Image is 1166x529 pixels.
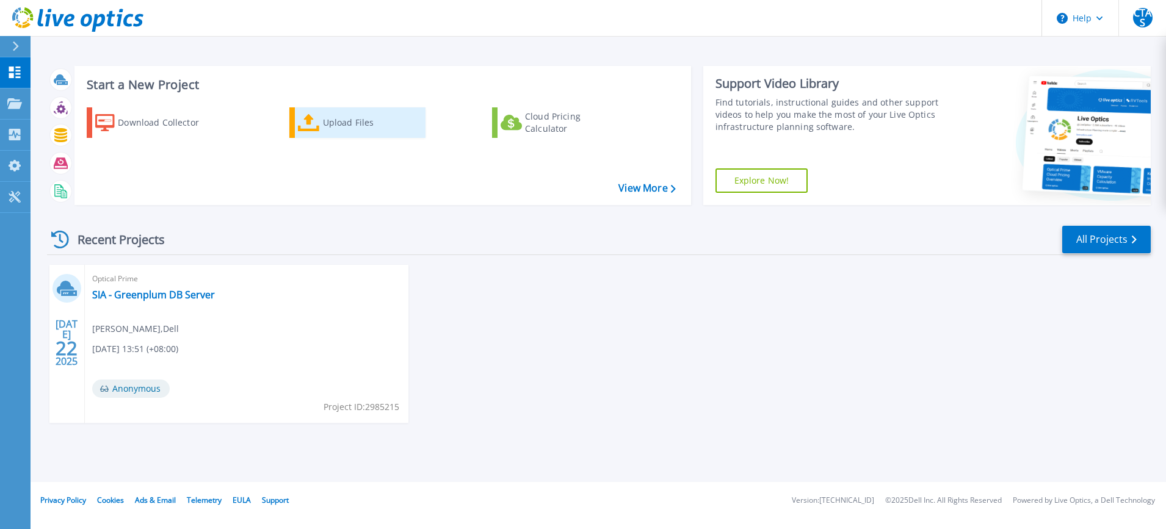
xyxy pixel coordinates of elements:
[92,342,178,356] span: [DATE] 13:51 (+08:00)
[289,107,425,138] a: Upload Files
[55,320,78,365] div: [DATE] 2025
[715,76,944,92] div: Support Video Library
[47,225,181,254] div: Recent Projects
[323,110,421,135] div: Upload Files
[525,110,623,135] div: Cloud Pricing Calculator
[233,495,251,505] a: EULA
[40,495,86,505] a: Privacy Policy
[1013,497,1155,505] li: Powered by Live Optics, a Dell Technology
[92,272,401,286] span: Optical Prime
[92,322,179,336] span: [PERSON_NAME] , Dell
[792,497,874,505] li: Version: [TECHNICAL_ID]
[262,495,289,505] a: Support
[56,343,78,353] span: 22
[715,96,944,133] div: Find tutorials, instructional guides and other support videos to help you make the most of your L...
[1133,8,1153,27] span: CTAS
[92,289,215,301] a: SIA - Greenplum DB Server
[87,78,675,92] h3: Start a New Project
[135,495,176,505] a: Ads & Email
[715,168,808,193] a: Explore Now!
[1062,226,1151,253] a: All Projects
[492,107,628,138] a: Cloud Pricing Calculator
[97,495,124,505] a: Cookies
[618,182,675,194] a: View More
[118,110,215,135] div: Download Collector
[87,107,223,138] a: Download Collector
[885,497,1002,505] li: © 2025 Dell Inc. All Rights Reserved
[92,380,170,398] span: Anonymous
[187,495,222,505] a: Telemetry
[324,400,399,414] span: Project ID: 2985215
